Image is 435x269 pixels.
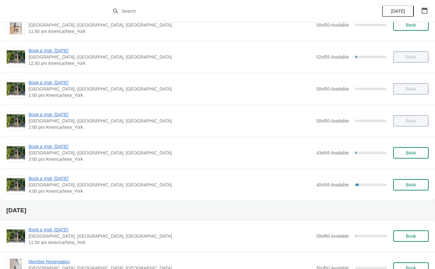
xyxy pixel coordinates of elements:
[393,19,429,31] button: Book
[29,118,313,124] span: [GEOGRAPHIC_DATA], [GEOGRAPHIC_DATA], [GEOGRAPHIC_DATA]
[7,178,25,191] img: Book a Visit: August 2025 | The Noguchi Museum, 33rd Road, Queens, NY, USA | 4:00 pm America/New_...
[406,150,416,155] span: Book
[406,182,416,187] span: Book
[316,86,349,91] span: 50 of 50 Available
[7,229,25,243] img: Book a Visit: August 2025 | The Noguchi Museum, 33rd Road, Queens, NY, USA | 11:00 am America/New...
[29,79,313,86] span: Book a Visit: [DATE]
[29,54,313,60] span: [GEOGRAPHIC_DATA], [GEOGRAPHIC_DATA], [GEOGRAPHIC_DATA]
[29,60,313,66] span: 12:00 pm America/New_York
[29,182,313,188] span: [GEOGRAPHIC_DATA], [GEOGRAPHIC_DATA], [GEOGRAPHIC_DATA]
[29,175,313,182] span: Book a Visit: [DATE]
[316,22,349,28] span: 50 of 50 Available
[29,28,313,34] span: 11:00 am America/New_York
[29,188,313,194] span: 4:00 pm America/New_York
[316,234,349,239] span: 59 of 60 Available
[29,156,313,162] span: 3:00 pm America/New_York
[316,182,349,187] span: 40 of 45 Available
[6,207,429,214] h2: [DATE]
[29,239,313,246] span: 11:00 am America/New_York
[7,82,25,96] img: Book a Visit: August 2025 | The Noguchi Museum, 33rd Road, Queens, NY, USA | 1:00 pm America/New_...
[316,150,349,155] span: 43 of 45 Available
[29,92,313,98] span: 1:00 pm America/New_York
[29,22,313,28] span: [GEOGRAPHIC_DATA], [GEOGRAPHIC_DATA], [GEOGRAPHIC_DATA]
[391,9,405,14] span: [DATE]
[29,124,313,130] span: 2:00 pm America/New_York
[7,114,25,128] img: Book a Visit: August 2025 | The Noguchi Museum, 33rd Road, Queens, NY, USA | 2:00 pm America/New_...
[7,146,25,160] img: Book a Visit: August 2025 | The Noguchi Museum, 33rd Road, Queens, NY, USA | 3:00 pm America/New_...
[10,16,22,34] img: Member Reservation | The Noguchi Museum, 33rd Road, Queens, NY, USA | 11:00 am America/New_York
[406,234,416,239] span: Book
[316,118,349,123] span: 50 of 50 Available
[29,150,313,156] span: [GEOGRAPHIC_DATA], [GEOGRAPHIC_DATA], [GEOGRAPHIC_DATA]
[29,111,313,118] span: Book a Visit: [DATE]
[29,143,313,150] span: Book a Visit: [DATE]
[382,5,414,17] button: [DATE]
[7,50,25,64] img: Book a Visit: August 2025 | The Noguchi Museum, 33rd Road, Queens, NY, USA | 12:00 pm America/New...
[121,5,326,17] input: Search
[29,86,313,92] span: [GEOGRAPHIC_DATA], [GEOGRAPHIC_DATA], [GEOGRAPHIC_DATA]
[29,47,313,54] span: Book a Visit: [DATE]
[29,233,313,239] span: [GEOGRAPHIC_DATA], [GEOGRAPHIC_DATA], [GEOGRAPHIC_DATA]
[393,147,429,159] button: Book
[393,179,429,191] button: Book
[29,259,313,265] span: Member Reservation
[393,230,429,242] button: Book
[406,22,416,28] span: Book
[29,227,313,233] span: Book a Visit: [DATE]
[316,54,349,59] span: 52 of 55 Available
